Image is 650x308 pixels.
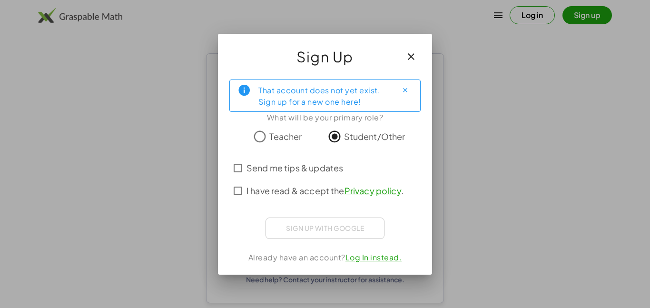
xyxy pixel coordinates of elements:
div: What will be your primary role? [229,112,421,123]
span: Sign Up [296,45,354,68]
span: Send me tips & updates [246,161,343,174]
div: That account does not yet exist. Sign up for a new one here! [258,84,390,108]
span: Student/Other [344,130,405,143]
span: I have read & accept the . [246,184,404,197]
button: Close [397,83,413,98]
div: Already have an account? [229,252,421,263]
a: Privacy policy [345,185,401,196]
a: Log In instead. [345,252,402,262]
span: Teacher [269,130,302,143]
